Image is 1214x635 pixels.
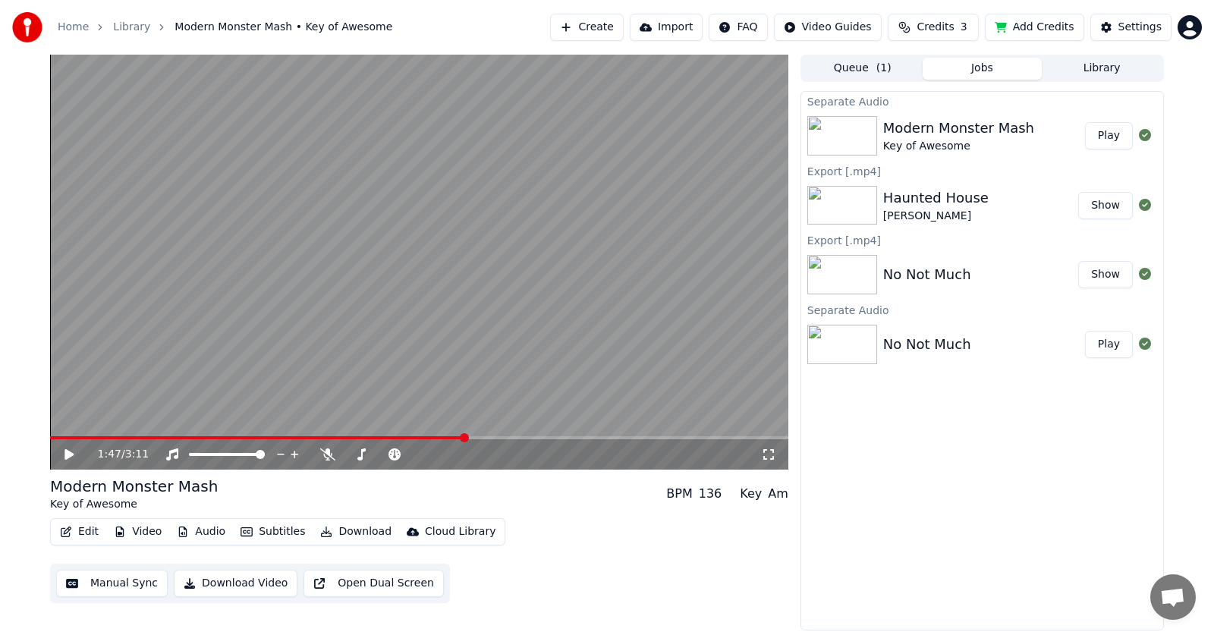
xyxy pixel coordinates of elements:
[314,521,398,542] button: Download
[174,570,297,597] button: Download Video
[876,61,892,76] span: ( 1 )
[108,521,168,542] button: Video
[1078,261,1133,288] button: Show
[1118,20,1162,35] div: Settings
[50,476,218,497] div: Modern Monster Mash
[98,447,121,462] span: 1:47
[550,14,624,41] button: Create
[666,485,692,503] div: BPM
[113,20,150,35] a: Library
[917,20,954,35] span: Credits
[774,14,882,41] button: Video Guides
[175,20,392,35] span: Modern Monster Mash • Key of Awesome
[58,20,392,35] nav: breadcrumb
[801,300,1163,319] div: Separate Audio
[1150,574,1196,620] div: Open chat
[303,570,444,597] button: Open Dual Screen
[234,521,311,542] button: Subtitles
[125,447,149,462] span: 3:11
[923,58,1043,80] button: Jobs
[803,58,923,80] button: Queue
[709,14,767,41] button: FAQ
[1090,14,1172,41] button: Settings
[801,92,1163,110] div: Separate Audio
[888,14,979,41] button: Credits3
[12,12,42,42] img: youka
[630,14,703,41] button: Import
[883,139,1034,154] div: Key of Awesome
[883,187,989,209] div: Haunted House
[1078,192,1133,219] button: Show
[56,570,168,597] button: Manual Sync
[883,264,971,285] div: No Not Much
[1085,122,1133,149] button: Play
[883,334,971,355] div: No Not Much
[961,20,967,35] span: 3
[768,485,788,503] div: Am
[171,521,231,542] button: Audio
[985,14,1084,41] button: Add Credits
[801,231,1163,249] div: Export [.mp4]
[699,485,722,503] div: 136
[54,521,105,542] button: Edit
[425,524,495,539] div: Cloud Library
[1042,58,1162,80] button: Library
[883,209,989,224] div: [PERSON_NAME]
[50,497,218,512] div: Key of Awesome
[1085,331,1133,358] button: Play
[801,162,1163,180] div: Export [.mp4]
[883,118,1034,139] div: Modern Monster Mash
[740,485,762,503] div: Key
[98,447,134,462] div: /
[58,20,89,35] a: Home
